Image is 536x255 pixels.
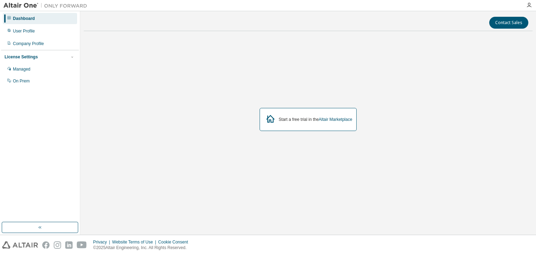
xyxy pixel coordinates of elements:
[42,241,50,249] img: facebook.svg
[13,41,44,46] div: Company Profile
[13,16,35,21] div: Dashboard
[319,117,352,122] a: Altair Marketplace
[13,78,30,84] div: On Prem
[158,239,192,245] div: Cookie Consent
[65,241,73,249] img: linkedin.svg
[489,17,528,29] button: Contact Sales
[112,239,158,245] div: Website Terms of Use
[2,241,38,249] img: altair_logo.svg
[77,241,87,249] img: youtube.svg
[54,241,61,249] img: instagram.svg
[93,245,192,251] p: © 2025 Altair Engineering, Inc. All Rights Reserved.
[279,117,352,122] div: Start a free trial in the
[93,239,112,245] div: Privacy
[5,54,38,60] div: License Settings
[13,28,35,34] div: User Profile
[13,66,30,72] div: Managed
[3,2,91,9] img: Altair One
